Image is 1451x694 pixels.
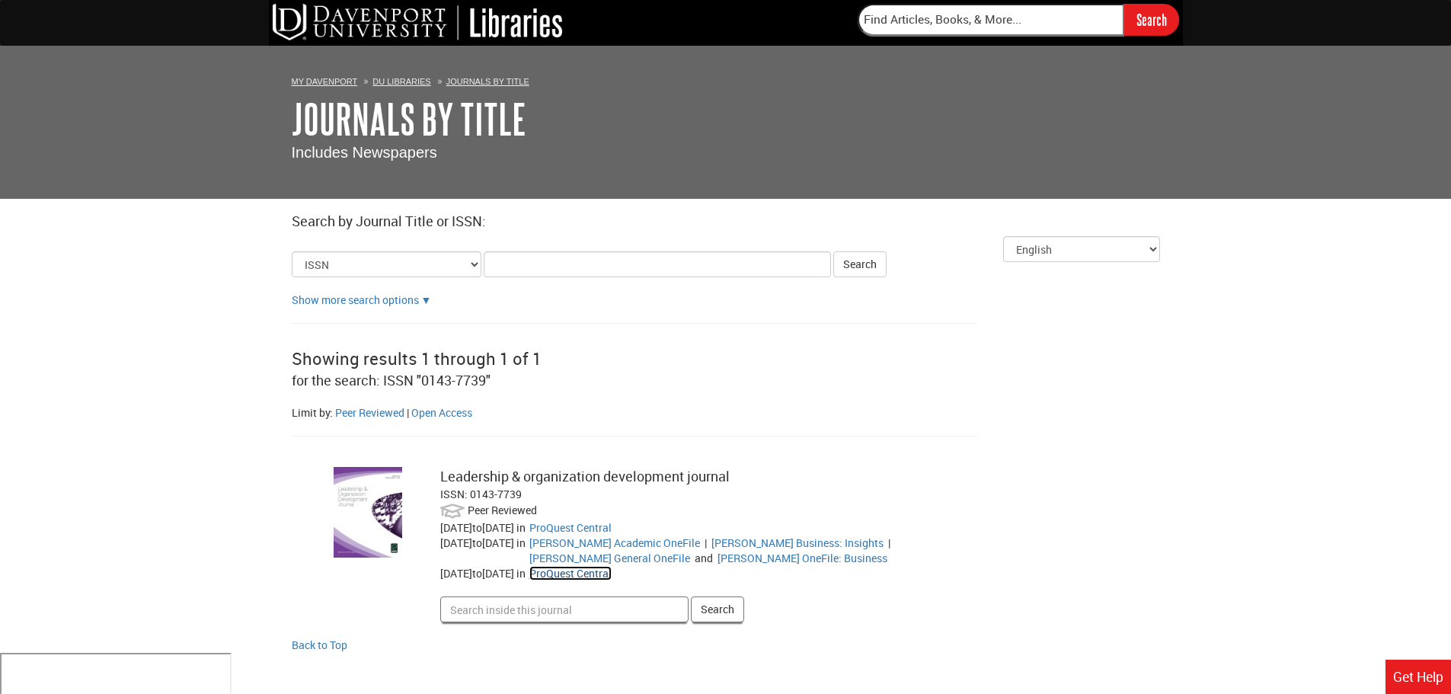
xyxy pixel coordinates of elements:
[446,77,529,86] a: Journals By Title
[516,536,526,550] span: in
[833,251,887,277] button: Search
[292,77,358,86] a: My Davenport
[691,596,744,622] button: Search
[292,95,526,142] a: Journals By Title
[292,638,1160,653] a: Back to Top
[421,293,432,307] a: Show more search options
[334,467,402,557] img: cover image for: Leadership & organization development journal
[440,467,938,487] div: Leadership & organization development journal
[440,520,529,536] div: [DATE] [DATE]
[516,520,526,535] span: in
[273,4,562,40] img: DU Libraries
[440,487,938,502] div: ISSN: 0143-7739
[529,551,690,565] a: Go to Gale General OneFile
[411,405,472,420] a: Filter by peer open access
[440,536,529,566] div: [DATE] [DATE]
[292,73,1160,88] ol: Breadcrumbs
[529,520,612,535] a: Go to ProQuest Central
[472,566,482,580] span: to
[440,566,529,581] div: [DATE] [DATE]
[858,4,1124,36] input: Find Articles, Books, & More...
[440,459,441,460] label: Search inside this journal
[292,371,491,389] span: for the search: ISSN "0143-7739"
[407,405,409,420] span: |
[440,502,465,520] img: Peer Reviewed:
[529,566,612,580] a: Go to ProQuest Central
[1124,4,1179,35] input: Search
[292,405,333,420] span: Limit by:
[516,566,526,580] span: in
[1385,660,1451,694] a: Get Help
[886,536,893,550] span: |
[529,536,700,550] a: Go to Gale Academic OneFile
[292,347,542,369] span: Showing results 1 through 1 of 1
[472,520,482,535] span: to
[718,551,887,565] a: Go to Gale OneFile: Business
[335,405,404,420] a: Filter by peer reviewed
[372,77,430,86] a: DU Libraries
[468,503,537,517] span: Peer Reviewed
[292,142,1160,164] p: Includes Newspapers
[292,293,419,307] a: Show more search options
[702,536,709,550] span: |
[440,596,689,622] input: Search inside this journal
[711,536,884,550] a: Go to Gale Business: Insights
[472,536,482,550] span: to
[692,551,715,565] span: and
[292,214,1160,229] h2: Search by Journal Title or ISSN:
